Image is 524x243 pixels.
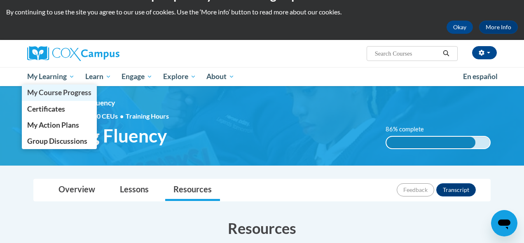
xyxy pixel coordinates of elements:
a: En español [458,68,503,85]
a: Resources [165,179,220,201]
a: Group Discussions [22,133,97,149]
div: 86% complete [386,137,475,148]
a: My Course Progress [22,84,97,100]
a: Engage [116,67,158,86]
a: Certificates [22,101,97,117]
span: Engage [122,72,152,82]
p: By continuing to use the site you agree to our use of cookies. Use the ‘More info’ button to read... [6,7,518,16]
h3: Resources [33,218,491,238]
span: • [120,112,124,120]
span: About [206,72,234,82]
input: Search Courses [374,49,440,58]
span: My Learning [27,72,75,82]
span: En español [463,72,498,81]
a: About [201,67,240,86]
a: More Info [479,21,518,34]
span: 0.30 CEUs [88,112,126,121]
span: Group Discussions [27,137,87,145]
span: Learn [85,72,111,82]
button: Okay [447,21,473,34]
span: My Course Progress [27,88,91,97]
label: 86% complete [386,125,433,134]
span: Reading Fluency [33,125,167,147]
div: Main menu [21,67,503,86]
span: Training Hours [126,112,169,120]
span: Explore [163,72,196,82]
span: My Action Plans [27,121,79,129]
img: Cox Campus [27,46,119,61]
button: Transcript [436,183,476,196]
a: Explore [158,67,201,86]
button: Account Settings [472,46,497,59]
span: Certificates [27,105,65,113]
iframe: Button to launch messaging window [491,210,517,236]
button: Search [440,49,452,58]
a: My Action Plans [22,117,97,133]
a: Overview [50,179,103,201]
a: My Learning [22,67,80,86]
button: Feedback [397,183,434,196]
a: Cox Campus [27,46,175,61]
a: Lessons [112,179,157,201]
a: Learn [80,67,117,86]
